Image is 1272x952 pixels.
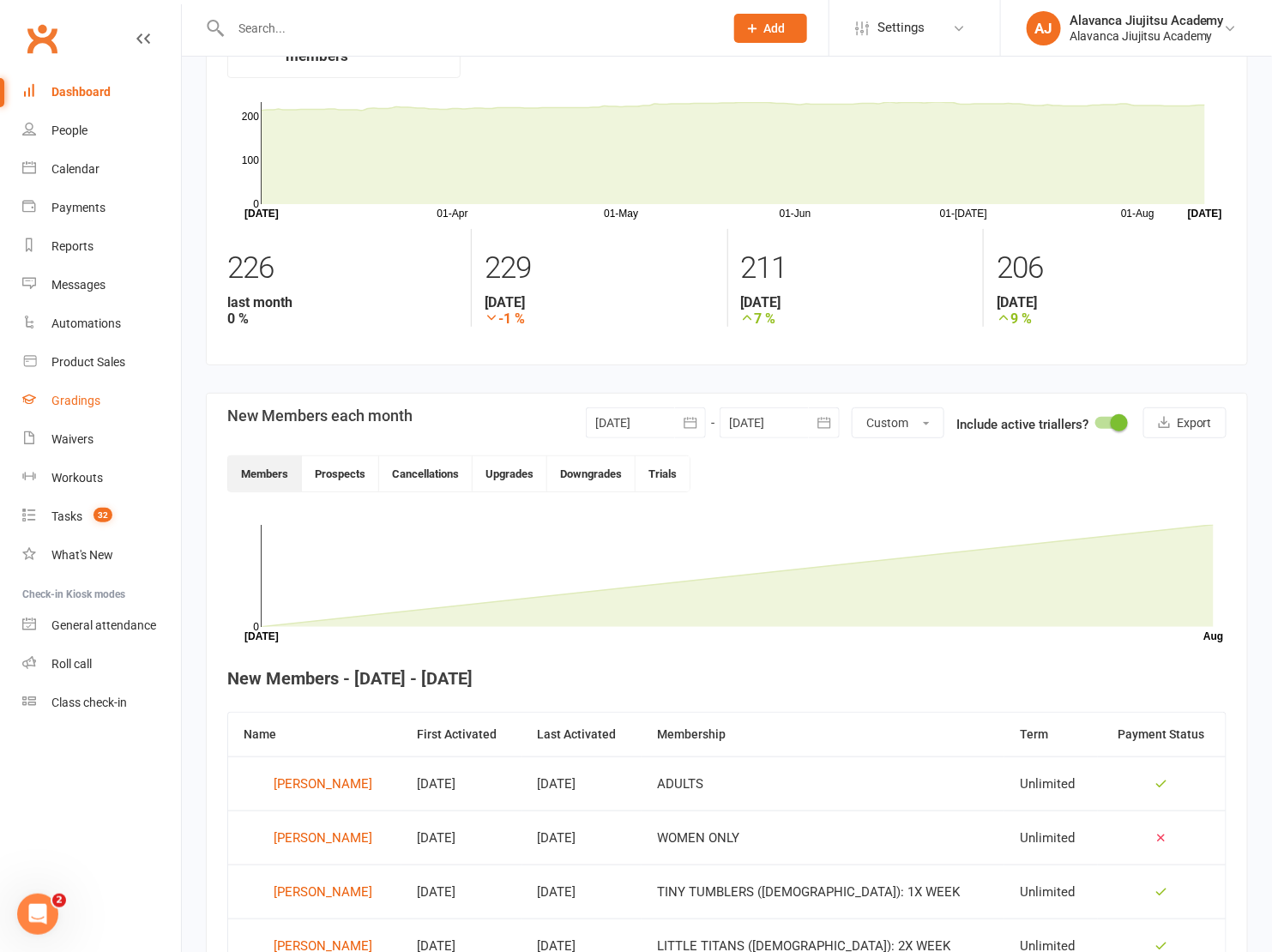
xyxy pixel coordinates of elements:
button: Members [228,456,302,491]
div: Gradings [51,394,100,407]
button: Export [1143,407,1227,438]
button: Downgrades [547,456,636,491]
button: Custom [852,407,944,438]
strong: 9 % [997,310,1227,327]
th: Last Activated [522,713,642,756]
div: Automations [51,316,121,330]
a: Product Sales [22,343,181,382]
div: 229 [485,243,714,294]
iframe: Intercom live chat [17,894,58,935]
h3: New Members each month [227,407,413,425]
th: Payment Status [1098,713,1226,756]
a: Gradings [22,382,181,420]
div: [PERSON_NAME] [274,771,372,797]
a: People [22,111,181,150]
span: 32 [93,508,112,522]
div: Tasks [51,509,82,523]
a: Tasks 32 [22,497,181,536]
div: General attendance [51,618,156,632]
button: Prospects [302,456,379,491]
th: Term [1004,713,1098,756]
div: Workouts [51,471,103,485]
td: TINY TUMBLERS ([DEMOGRAPHIC_DATA]): 1X WEEK [642,865,1004,919]
div: Class check-in [51,696,127,709]
strong: last month [227,294,458,310]
label: Include active triallers? [956,414,1088,435]
div: People [51,124,87,137]
a: Class kiosk mode [22,684,181,722]
div: Waivers [51,432,93,446]
div: Alavanca Jiujitsu Academy [1070,13,1224,28]
td: WOMEN ONLY [642,810,1004,865]
td: [DATE] [522,865,642,919]
div: Product Sales [51,355,125,369]
div: Calendar [51,162,99,176]
div: Dashboard [51,85,111,99]
a: Messages [22,266,181,304]
button: Cancellations [379,456,473,491]
a: Calendar [22,150,181,189]
span: Settings [877,9,925,47]
h4: New Members - [DATE] - [DATE] [227,669,1227,688]
button: Add [734,14,807,43]
a: General attendance kiosk mode [22,606,181,645]
a: Payments [22,189,181,227]
th: First Activated [401,713,521,756]
a: [PERSON_NAME] [244,771,386,797]
div: Payments [51,201,105,214]
strong: 7 % [741,310,971,327]
div: What's New [51,548,113,562]
div: Alavanca Jiujitsu Academy [1070,28,1224,44]
a: [PERSON_NAME] [244,825,386,851]
button: Trials [636,456,690,491]
strong: 226 [235,34,279,60]
td: [DATE] [401,756,521,810]
span: 2 [52,894,66,907]
div: Reports [51,239,93,253]
strong: [DATE] [485,294,714,310]
a: [PERSON_NAME] [244,879,386,905]
div: 211 [741,243,971,294]
a: Automations [22,304,181,343]
span: Add [764,21,786,35]
div: 206 [997,243,1227,294]
div: [PERSON_NAME] [274,879,372,905]
th: Name [228,713,401,756]
td: [DATE] [401,865,521,919]
strong: [DATE] [997,294,1227,310]
td: [DATE] [401,810,521,865]
a: Workouts [22,459,181,497]
td: ADULTS [642,756,1004,810]
div: Roll call [51,657,92,671]
a: What's New [22,536,181,575]
td: Unlimited [1004,756,1098,810]
a: Dashboard [22,73,181,111]
th: Membership [642,713,1004,756]
button: Upgrades [473,456,547,491]
div: [PERSON_NAME] [274,825,372,851]
span: Custom [866,416,908,430]
input: Search... [226,16,712,40]
div: 226 [227,243,458,294]
strong: -1 % [485,310,714,327]
td: Unlimited [1004,865,1098,919]
strong: [DATE] [741,294,971,310]
a: Roll call [22,645,181,684]
td: Unlimited [1004,810,1098,865]
div: AJ [1027,11,1061,45]
td: [DATE] [522,756,642,810]
a: Reports [22,227,181,266]
a: Waivers [22,420,181,459]
a: Clubworx [21,17,63,60]
strong: 0 % [227,310,458,327]
td: [DATE] [522,810,642,865]
div: Messages [51,278,105,292]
